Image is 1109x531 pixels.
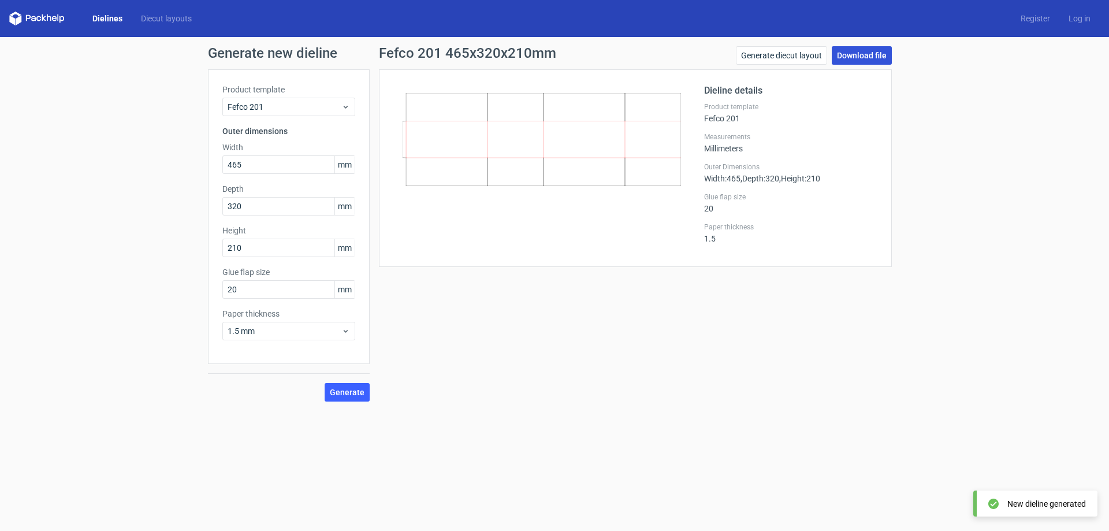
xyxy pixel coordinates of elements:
[334,239,355,257] span: mm
[222,225,355,236] label: Height
[325,383,370,402] button: Generate
[704,192,877,202] label: Glue flap size
[228,325,341,337] span: 1.5 mm
[704,222,877,232] label: Paper thickness
[208,46,901,60] h1: Generate new dieline
[704,102,877,112] label: Product template
[704,132,877,142] label: Measurements
[228,101,341,113] span: Fefco 201
[704,84,877,98] h2: Dieline details
[704,102,877,123] div: Fefco 201
[330,388,364,396] span: Generate
[379,46,556,60] h1: Fefco 201 465x320x210mm
[704,174,740,183] span: Width : 465
[222,125,355,137] h3: Outer dimensions
[740,174,779,183] span: , Depth : 320
[704,162,877,172] label: Outer Dimensions
[704,132,877,153] div: Millimeters
[222,308,355,320] label: Paper thickness
[1059,13,1100,24] a: Log in
[779,174,820,183] span: , Height : 210
[704,222,877,243] div: 1.5
[832,46,892,65] a: Download file
[132,13,201,24] a: Diecut layouts
[334,198,355,215] span: mm
[1007,498,1086,510] div: New dieline generated
[334,156,355,173] span: mm
[222,84,355,95] label: Product template
[222,183,355,195] label: Depth
[222,142,355,153] label: Width
[222,266,355,278] label: Glue flap size
[736,46,827,65] a: Generate diecut layout
[334,281,355,298] span: mm
[704,192,877,213] div: 20
[1011,13,1059,24] a: Register
[83,13,132,24] a: Dielines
